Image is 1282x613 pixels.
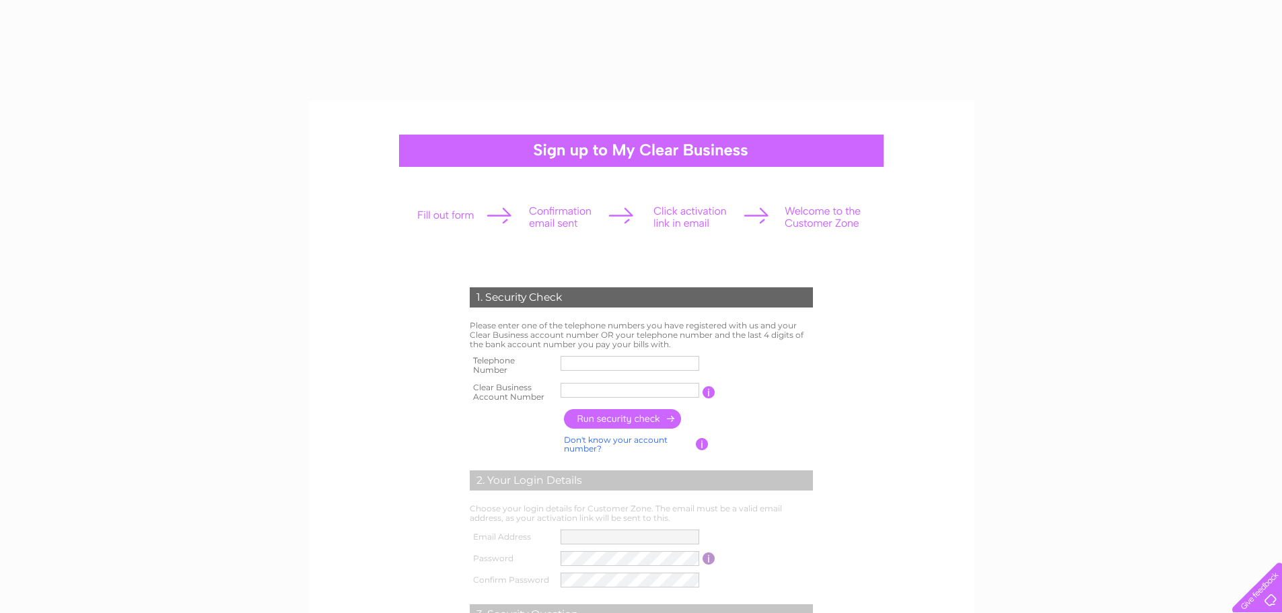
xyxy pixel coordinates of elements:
td: Choose your login details for Customer Zone. The email must be a valid email address, as your act... [466,501,816,526]
th: Clear Business Account Number [466,379,558,406]
a: Don't know your account number? [564,435,668,454]
th: Confirm Password [466,569,558,591]
th: Password [466,548,558,569]
input: Information [703,552,715,565]
div: 1. Security Check [470,287,813,308]
input: Information [696,438,709,450]
input: Information [703,386,715,398]
th: Telephone Number [466,352,558,379]
td: Please enter one of the telephone numbers you have registered with us and your Clear Business acc... [466,318,816,352]
div: 2. Your Login Details [470,470,813,491]
th: Email Address [466,526,558,548]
